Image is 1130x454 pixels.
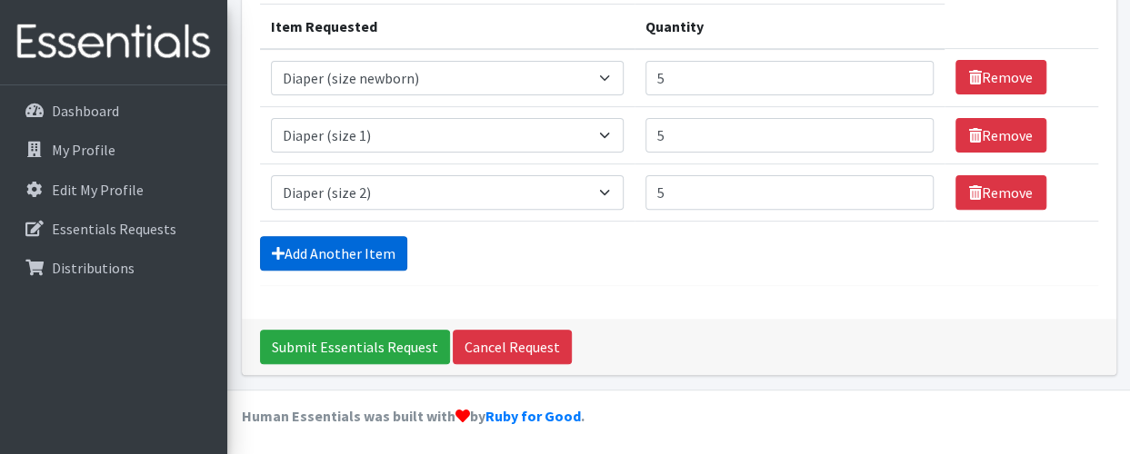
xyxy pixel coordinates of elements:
p: Essentials Requests [52,220,176,238]
a: Remove [955,60,1046,94]
p: Distributions [52,259,135,277]
a: Ruby for Good [485,407,581,425]
a: Cancel Request [453,330,572,364]
strong: Human Essentials was built with by . [242,407,585,425]
img: HumanEssentials [7,12,220,73]
input: Submit Essentials Request [260,330,450,364]
a: Remove [955,118,1046,153]
a: Distributions [7,250,220,286]
p: Dashboard [52,102,119,120]
p: My Profile [52,141,115,159]
a: Dashboard [7,93,220,129]
a: Essentials Requests [7,211,220,247]
a: Edit My Profile [7,172,220,208]
th: Item Requested [260,4,635,49]
p: Edit My Profile [52,181,144,199]
a: My Profile [7,132,220,168]
a: Remove [955,175,1046,210]
a: Add Another Item [260,236,407,271]
th: Quantity [635,4,945,49]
